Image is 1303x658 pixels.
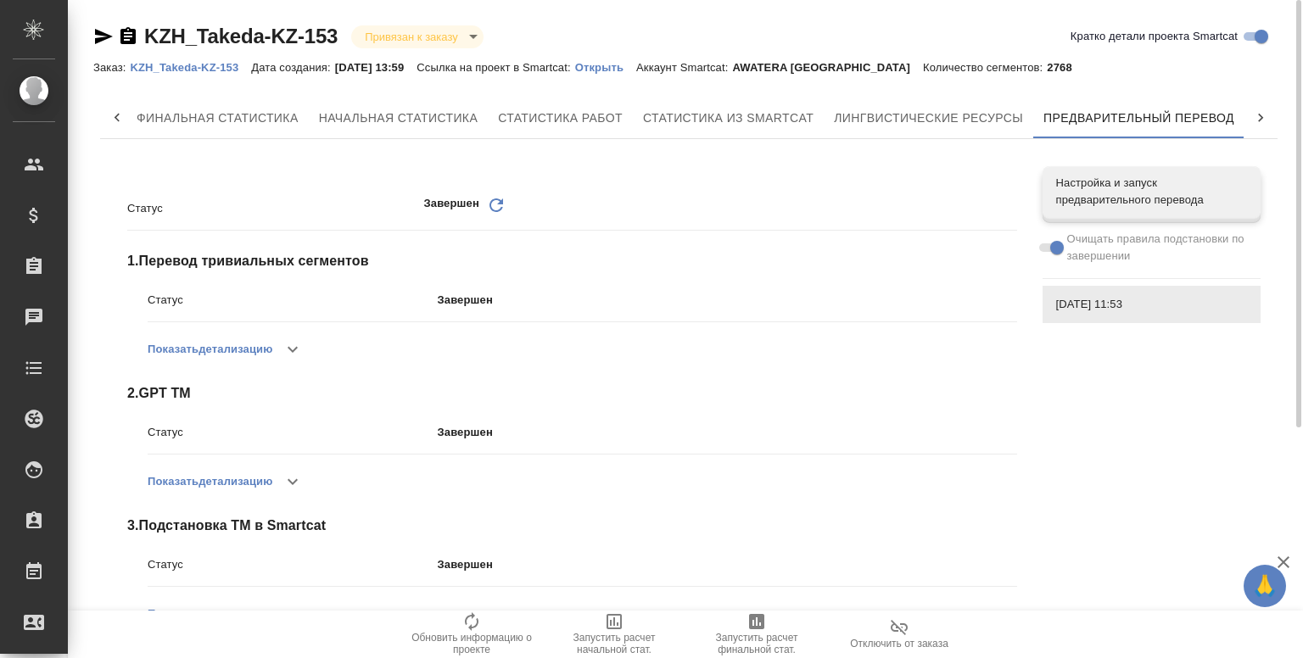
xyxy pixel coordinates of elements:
[148,461,272,502] button: Показатьдетализацию
[93,61,130,74] p: Заказ:
[543,611,685,658] button: Запустить расчет начальной стат.
[1043,108,1234,129] span: Предварительный перевод
[130,59,251,74] a: KZH_Takeda-KZ-153
[319,108,478,129] span: Начальная статистика
[127,251,1017,271] span: 1 . Перевод тривиальных сегментов
[400,611,543,658] button: Обновить информацию о проекте
[850,638,948,650] span: Отключить от заказа
[1056,175,1247,209] span: Настройка и запуск предварительного перевода
[1043,286,1261,323] div: [DATE] 11:53
[148,292,438,309] p: Статус
[1056,296,1247,313] span: [DATE] 11:53
[685,611,828,658] button: Запустить расчет финальной стат.
[148,556,438,573] p: Статус
[828,611,970,658] button: Отключить от заказа
[643,108,814,129] span: Статистика из Smartcat
[1043,166,1261,217] div: Настройка и запуск предварительного перевода
[553,632,675,655] span: Запустить расчет начальной стат.
[335,61,417,74] p: [DATE] 13:59
[1071,28,1238,45] span: Кратко детали проекта Smartcat
[130,61,251,74] p: KZH_Takeda-KZ-153
[1244,565,1286,607] button: 🙏
[696,632,818,655] span: Запустить расчет финальной стат.
[144,25,338,47] a: KZH_Takeda-KZ-153
[834,108,1023,129] span: Лингвистические ресурсы
[251,61,334,74] p: Дата создания:
[127,383,1017,404] span: 2 . GPT TM
[636,61,732,74] p: Аккаунт Smartcat:
[148,329,272,370] button: Показатьдетализацию
[127,200,424,217] p: Статус
[575,61,636,74] p: Открыть
[424,195,479,221] p: Завершен
[438,292,1017,309] p: Завершен
[923,61,1047,74] p: Количество сегментов:
[118,26,138,47] button: Скопировать ссылку
[360,30,462,44] button: Привязан к заказу
[438,424,1017,441] p: Завершен
[127,516,1017,536] span: 3 . Подстановка ТМ в Smartcat
[1047,61,1084,74] p: 2768
[438,556,1017,573] p: Завершен
[93,26,114,47] button: Скопировать ссылку для ЯМессенджера
[1250,568,1279,604] span: 🙏
[732,61,923,74] p: AWATERA [GEOGRAPHIC_DATA]
[411,632,533,655] span: Обновить информацию о проекте
[351,25,483,48] div: Привязан к заказу
[137,108,299,129] span: Финальная статистика
[1067,231,1248,265] span: Очищать правила подстановки по завершении
[148,424,438,441] p: Статус
[417,61,574,74] p: Ссылка на проект в Smartcat:
[498,108,623,129] span: Статистика работ
[575,59,636,74] a: Открыть
[148,594,272,634] button: Показатьдетализацию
